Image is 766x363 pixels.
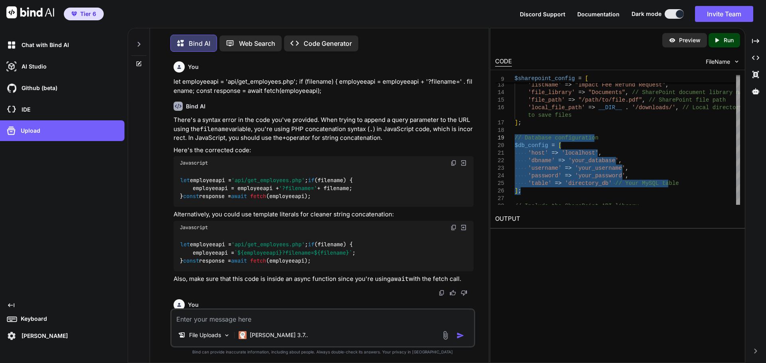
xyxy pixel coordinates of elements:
[518,188,521,194] span: ;
[577,10,620,18] button: Documentation
[495,172,504,180] div: 24
[5,103,18,116] img: cloudideIcon
[575,173,625,179] span: 'your_password'
[460,224,467,231] img: Open in Browser
[528,112,571,118] span: to save files
[575,165,625,171] span: 'your_username'
[528,157,555,164] span: 'dbname'
[369,125,373,133] code: .
[18,332,68,340] p: [PERSON_NAME]
[528,89,575,96] span: 'file_library'
[5,38,18,52] img: darkChat
[577,11,620,18] span: Documentation
[18,315,47,323] p: Keyboard
[234,249,352,256] span: ` ?filename= `
[180,241,190,248] span: let
[565,165,572,171] span: =>
[528,150,548,156] span: 'host'
[515,75,575,82] span: $sharepoint_config
[183,193,199,200] span: const
[189,331,221,339] p: File Uploads
[239,39,275,48] p: Web Search
[450,224,457,231] img: copy
[174,275,474,284] p: Also, make sure that this code is inside an async function since you're using with the fetch call.
[456,332,464,339] img: icon
[565,173,572,179] span: =>
[250,193,266,200] span: fetch
[625,173,628,179] span: ,
[18,63,47,71] p: AI Studio
[174,146,474,155] p: Here's the corrected code:
[520,10,565,18] button: Discord Support
[515,135,598,141] span: // Database configuration
[495,187,504,195] div: 26
[568,157,618,164] span: 'your_database'
[518,120,521,126] span: ;
[555,180,562,186] span: =>
[5,60,18,73] img: darkAi-studio
[528,165,561,171] span: 'username'
[632,10,661,18] span: Dark mode
[733,58,740,65] img: chevron down
[460,159,467,167] img: Open in Browser
[598,150,602,156] span: ,
[495,165,504,172] div: 23
[561,150,598,156] span: 'localhost'
[174,210,474,219] p: Alternatively, you could use template literals for cleaner string concatenation:
[80,10,96,18] span: Tier 6
[174,116,474,143] p: There's a syntax error in the code you've provided. When trying to append a query parameter to th...
[528,82,561,88] span: 'listName'
[615,180,679,186] span: // Your MySQL table
[669,37,676,44] img: preview
[279,184,317,192] span: '?filename='
[188,63,199,71] h6: You
[180,177,190,184] span: let
[170,349,475,355] p: Bind can provide inaccurate information, including about people. Always double-check its answers....
[695,6,753,22] button: Invite Team
[391,275,409,283] code: await
[625,165,628,171] span: ,
[495,149,504,157] div: 21
[632,89,749,96] span: // SharePoint document library name
[308,241,314,248] span: if
[578,97,642,103] span: "/path/to/file.pdf"
[231,241,305,248] span: 'api/get_employees.php'
[231,257,247,264] span: await
[450,160,457,166] img: copy
[495,96,504,104] div: 15
[495,142,504,149] div: 20
[495,134,504,142] div: 19
[578,75,581,82] span: =
[461,290,467,296] img: dislike
[186,102,205,110] h6: Bind AI
[495,127,504,134] div: 18
[528,97,565,103] span: 'file_path'
[495,202,504,210] div: 28
[528,180,551,186] span: 'table'
[642,97,645,103] span: ,
[568,97,575,103] span: =>
[558,157,565,164] span: =>
[578,89,585,96] span: =>
[528,173,561,179] span: 'password'
[490,210,745,228] h2: OUTPUT
[682,104,742,111] span: // Local directory
[551,150,558,156] span: =>
[575,82,665,88] span: "Impact Fee Refund Request"
[495,89,504,96] div: 14
[588,104,595,111] span: =>
[495,180,504,187] div: 25
[231,193,247,200] span: await
[515,188,518,194] span: ]
[495,76,504,83] span: 9
[598,104,622,111] span: __DIR__
[649,97,726,103] span: // SharePoint file path
[495,119,504,127] div: 17
[724,36,734,44] p: Run
[200,125,229,133] code: filename
[515,120,518,126] span: ]
[515,203,639,209] span: // Include the SharePoint API library
[675,104,679,111] span: ,
[438,290,445,296] img: copy
[308,177,314,184] span: if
